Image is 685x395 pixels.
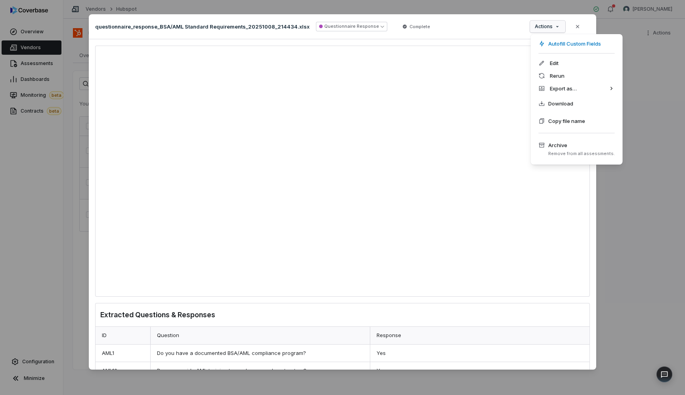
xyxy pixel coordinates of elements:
[534,37,620,50] div: Autofill Custom Fields
[548,117,585,125] span: Copy file name
[534,69,620,82] div: Rerun
[534,57,620,69] div: Edit
[548,141,615,149] span: Archive
[548,100,573,107] span: Download
[534,82,620,95] div: Export as…
[548,151,615,157] span: Remove from all assessments.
